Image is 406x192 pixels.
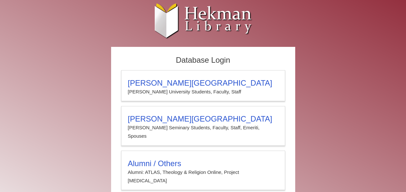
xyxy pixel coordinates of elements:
h3: [PERSON_NAME][GEOGRAPHIC_DATA] [128,114,278,123]
p: Alumni: ATLAS, Theology & Religion Online, Project [MEDICAL_DATA] [128,168,278,185]
h3: Alumni / Others [128,159,278,168]
p: [PERSON_NAME] University Students, Faculty, Staff [128,88,278,96]
a: [PERSON_NAME][GEOGRAPHIC_DATA][PERSON_NAME] Seminary Students, Faculty, Staff, Emeriti, Spouses [121,106,285,146]
p: [PERSON_NAME] Seminary Students, Faculty, Staff, Emeriti, Spouses [128,123,278,141]
h2: Database Login [118,54,288,67]
h3: [PERSON_NAME][GEOGRAPHIC_DATA] [128,79,278,88]
a: [PERSON_NAME][GEOGRAPHIC_DATA][PERSON_NAME] University Students, Faculty, Staff [121,70,285,101]
summary: Alumni / OthersAlumni: ATLAS, Theology & Religion Online, Project [MEDICAL_DATA] [128,159,278,185]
